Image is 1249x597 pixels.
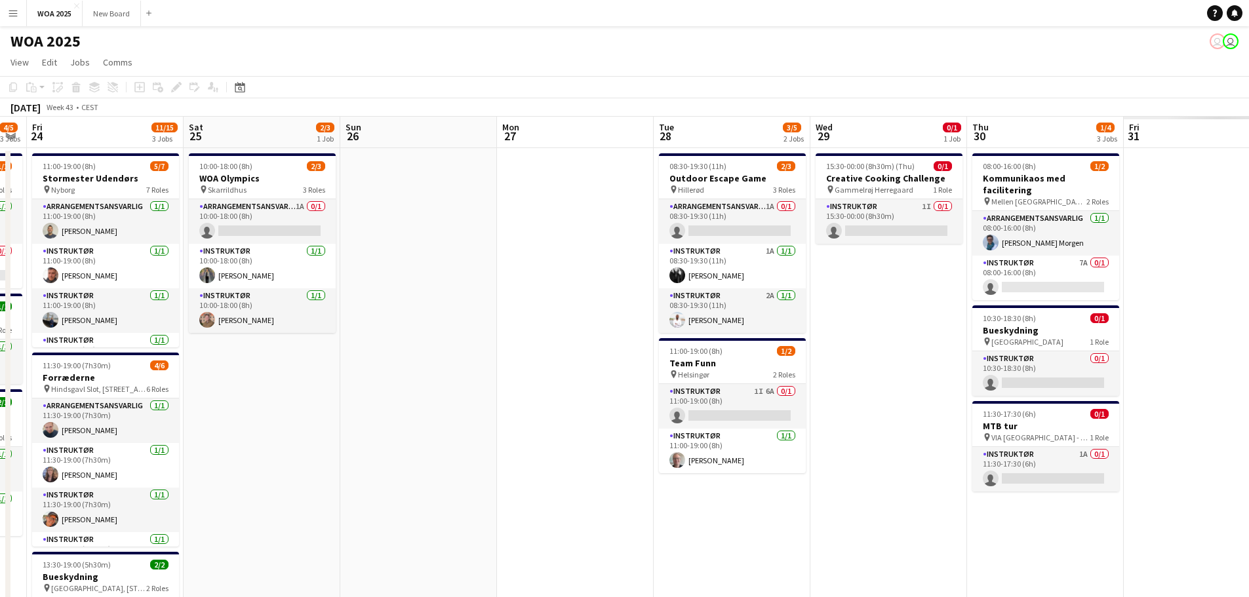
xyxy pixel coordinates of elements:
app-user-avatar: René Sandager [1223,33,1239,49]
h1: WOA 2025 [10,31,81,51]
button: WOA 2025 [27,1,83,26]
span: Jobs [70,56,90,68]
button: New Board [83,1,141,26]
span: Edit [42,56,57,68]
span: Comms [103,56,132,68]
span: Week 43 [43,102,76,112]
div: [DATE] [10,101,41,114]
a: Edit [37,54,62,71]
a: Jobs [65,54,95,71]
div: CEST [81,102,98,112]
span: View [10,56,29,68]
app-user-avatar: Drift Drift [1210,33,1225,49]
a: Comms [98,54,138,71]
a: View [5,54,34,71]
